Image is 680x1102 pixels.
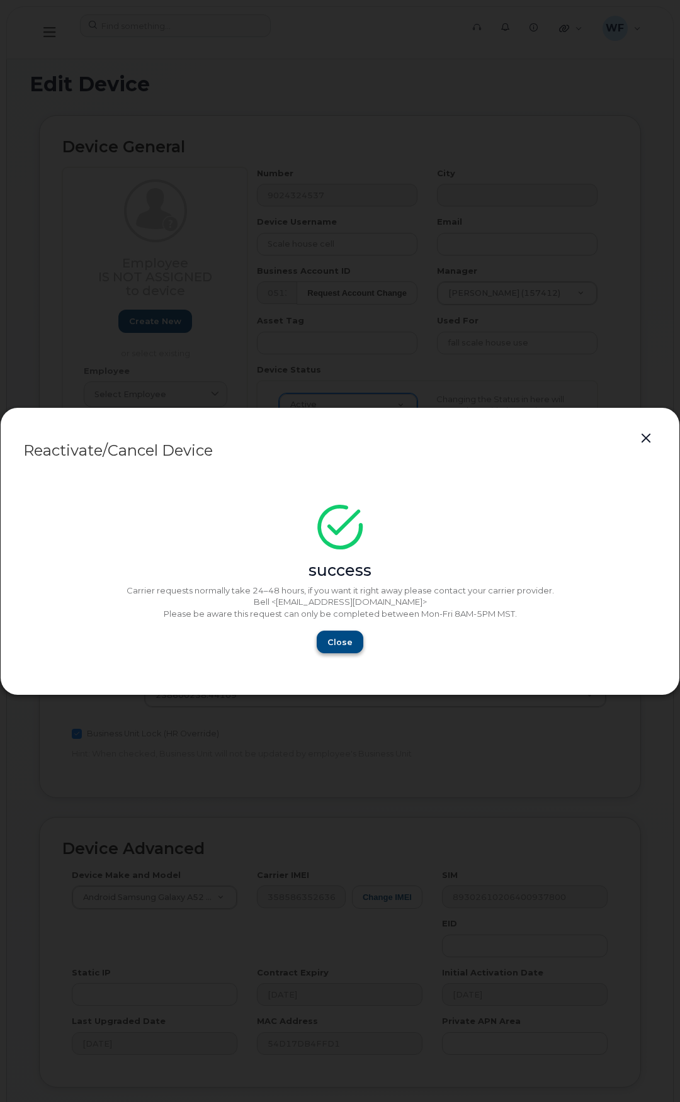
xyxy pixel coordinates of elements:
[23,596,657,608] p: Bell <[EMAIL_ADDRESS][DOMAIN_NAME]>
[317,631,363,653] button: Close
[23,608,657,620] p: Please be aware this request can only be completed between Mon-Fri 8AM-5PM MST.
[23,585,657,597] p: Carrier requests normally take 24–48 hours, if you want it right away please contact your carrier...
[23,559,657,582] div: success
[23,443,657,458] div: Reactivate/Cancel Device
[327,636,353,648] span: Close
